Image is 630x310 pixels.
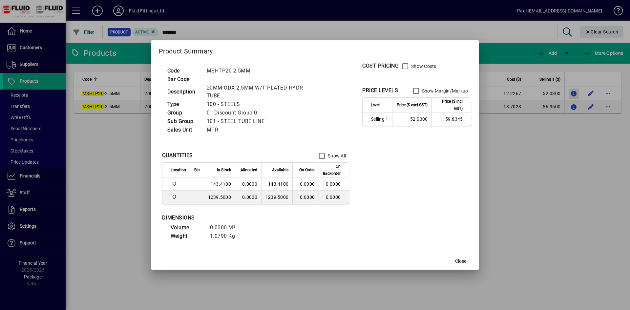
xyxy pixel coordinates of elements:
td: 101 - STEEL TUBE LINE [203,117,323,126]
span: In Stock [217,166,231,174]
td: 0.0000 [319,191,349,204]
td: 0.0000 M³ [207,223,246,232]
td: 143.4100 [261,177,292,191]
td: MTR [203,126,323,134]
td: 0.0000 [235,191,261,204]
span: 0.0000 [300,181,315,187]
span: 0.0000 [300,195,315,200]
h2: Product Summary [151,40,479,59]
span: Available [272,166,288,174]
div: QUANTITIES [162,152,193,159]
span: Bin [194,166,200,174]
td: Description [164,84,203,100]
td: 1239.5000 [204,191,235,204]
td: 52.0300 [392,113,431,126]
td: 20MM ODX 2.5MM W/T PLATED HYDR TUBE [203,84,323,100]
label: Show Margin/Markup [421,88,468,94]
td: Sales Unit [164,126,203,134]
label: Show Costs [410,63,436,70]
span: Level [371,101,380,109]
td: 0 - Discount Group 0 [203,109,323,117]
div: PRICE LEVELS [362,87,398,94]
td: Volume [167,223,207,232]
td: Type [164,100,203,109]
span: Close [455,258,466,265]
span: Price ($ incl GST) [436,98,463,112]
td: 1.0790 Kg [207,232,246,240]
span: Allocated [241,166,257,174]
td: 100 - STEELS [203,100,323,109]
td: 1239.5000 [261,191,292,204]
td: Sub Group [164,117,203,126]
td: Group [164,109,203,117]
div: DIMENSIONS [162,214,326,222]
td: 0.0000 [235,177,261,191]
td: 0.0000 [319,177,349,191]
td: Bar Code [164,75,203,84]
td: Weight [167,232,207,240]
div: COST PRICING [362,62,399,70]
span: Selling 1 [371,116,388,122]
span: On Order [299,166,315,174]
td: Code [164,67,203,75]
td: 143.4100 [204,177,235,191]
td: MSHTP20-2.5MM [203,67,323,75]
span: Price ($ excl GST) [397,101,428,109]
span: On Backorder [323,163,341,177]
span: Location [171,166,186,174]
label: Show All [326,153,346,159]
button: Close [450,255,471,267]
td: 59.8345 [431,113,471,126]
